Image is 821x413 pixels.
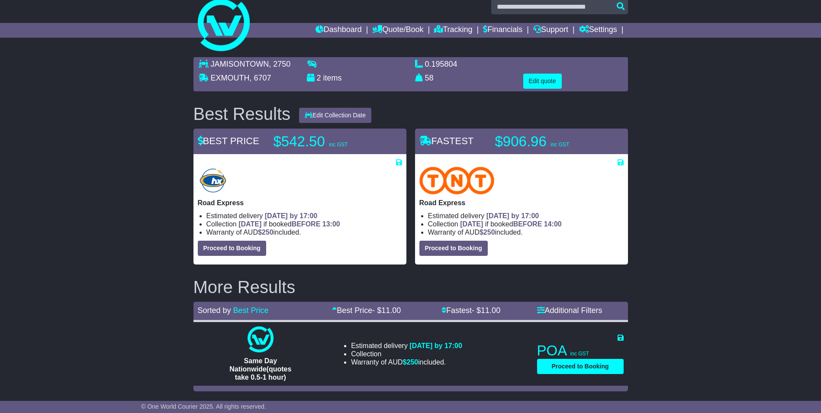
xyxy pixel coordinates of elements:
p: $906.96 [495,133,603,150]
span: FASTEST [419,136,474,146]
li: Estimated delivery [428,212,624,220]
span: BEST PRICE [198,136,259,146]
span: , 6707 [250,74,271,82]
div: Best Results [189,104,295,123]
span: Same Day Nationwide(quotes take 0.5-1 hour) [229,357,291,381]
li: Warranty of AUD included. [351,358,462,366]
button: Proceed to Booking [537,359,624,374]
span: inc GST [551,142,569,148]
span: [DATE] by 17:00 [409,342,462,349]
img: Hunter Express: Road Express [198,167,229,194]
span: items [323,74,342,82]
span: 250 [483,229,495,236]
span: if booked [238,220,340,228]
span: 11.00 [481,306,500,315]
span: EXMOUTH [211,74,250,82]
button: Edit Collection Date [299,108,371,123]
span: BEFORE [292,220,321,228]
span: 13:00 [322,220,340,228]
span: $ [403,358,419,366]
span: - $ [472,306,500,315]
span: inc GST [570,351,589,357]
span: [DATE] [460,220,483,228]
a: Best Price- $11.00 [332,306,401,315]
a: Dashboard [316,23,362,38]
img: TNT Domestic: Road Express [419,167,495,194]
a: Tracking [434,23,472,38]
a: Fastest- $11.00 [441,306,500,315]
span: 14:00 [544,220,562,228]
li: Estimated delivery [206,212,402,220]
span: 250 [407,358,419,366]
span: 11.00 [381,306,401,315]
span: 0.195804 [425,60,457,68]
span: [DATE] by 17:00 [265,212,318,219]
a: Quote/Book [372,23,423,38]
span: 2 [317,74,321,82]
p: POA [537,342,624,359]
p: Road Express [198,199,402,207]
p: $542.50 [274,133,382,150]
a: Support [533,23,568,38]
img: One World Courier: Same Day Nationwide(quotes take 0.5-1 hour) [248,326,274,352]
span: , 2750 [269,60,290,68]
li: Collection [206,220,402,228]
span: [DATE] [238,220,261,228]
span: [DATE] by 17:00 [486,212,539,219]
li: Collection [351,350,462,358]
span: 58 [425,74,434,82]
li: Estimated delivery [351,342,462,350]
li: Collection [428,220,624,228]
a: Best Price [233,306,269,315]
span: inc GST [329,142,348,148]
button: Proceed to Booking [419,241,488,256]
span: - $ [372,306,401,315]
span: BEFORE [513,220,542,228]
span: $ [258,229,274,236]
a: Settings [579,23,617,38]
span: 250 [262,229,274,236]
li: Warranty of AUD included. [206,228,402,236]
span: $ [480,229,495,236]
a: Financials [483,23,522,38]
span: Sorted by [198,306,231,315]
button: Edit quote [523,74,562,89]
span: if booked [460,220,561,228]
span: JAMISONTOWN [211,60,269,68]
a: Additional Filters [537,306,602,315]
li: Warranty of AUD included. [428,228,624,236]
button: Proceed to Booking [198,241,266,256]
p: Road Express [419,199,624,207]
h2: More Results [193,277,628,297]
span: © One World Courier 2025. All rights reserved. [141,403,266,410]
